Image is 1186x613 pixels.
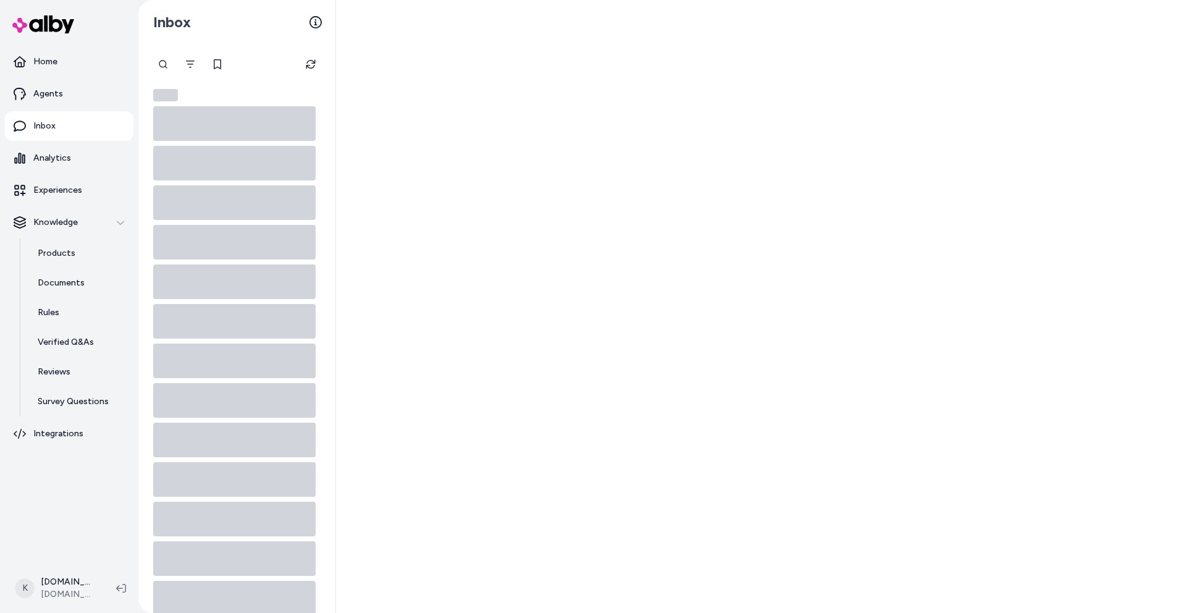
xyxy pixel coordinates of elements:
[5,111,133,141] a: Inbox
[41,588,96,601] span: [DOMAIN_NAME]
[38,366,70,378] p: Reviews
[5,419,133,449] a: Integrations
[33,184,82,197] p: Experiences
[25,328,133,357] a: Verified Q&As
[5,79,133,109] a: Agents
[33,56,57,68] p: Home
[15,578,35,598] span: K
[5,208,133,237] button: Knowledge
[33,152,71,164] p: Analytics
[298,52,323,77] button: Refresh
[38,277,85,289] p: Documents
[7,569,106,608] button: K[DOMAIN_NAME] Shopify[DOMAIN_NAME]
[5,143,133,173] a: Analytics
[25,298,133,328] a: Rules
[12,15,74,33] img: alby Logo
[33,428,83,440] p: Integrations
[25,268,133,298] a: Documents
[38,395,109,408] p: Survey Questions
[25,387,133,416] a: Survey Questions
[38,247,75,260] p: Products
[178,52,203,77] button: Filter
[5,175,133,205] a: Experiences
[38,336,94,349] p: Verified Q&As
[25,239,133,268] a: Products
[33,120,56,132] p: Inbox
[33,88,63,100] p: Agents
[25,357,133,387] a: Reviews
[5,47,133,77] a: Home
[33,216,78,229] p: Knowledge
[153,13,191,32] h2: Inbox
[41,576,96,588] p: [DOMAIN_NAME] Shopify
[38,306,59,319] p: Rules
